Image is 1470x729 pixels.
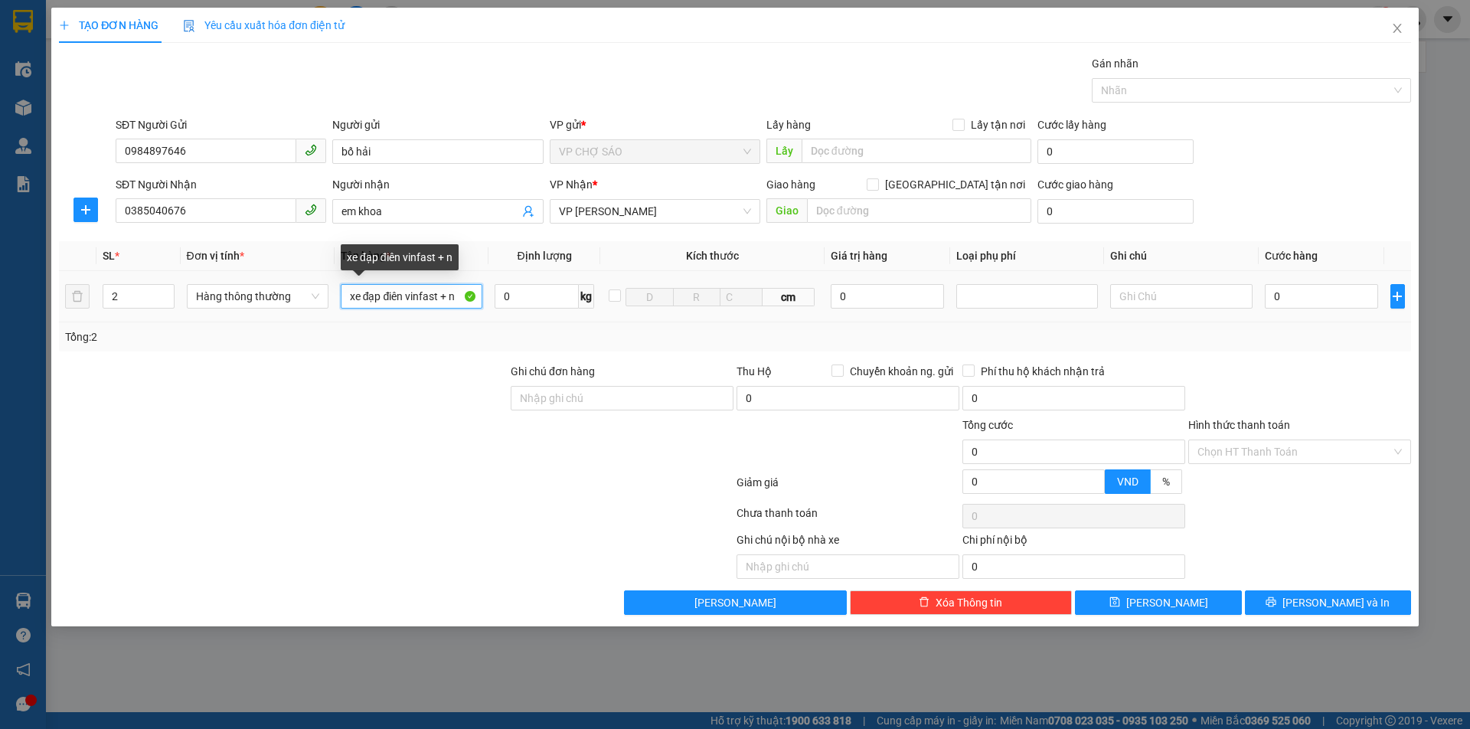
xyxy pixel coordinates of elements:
span: Xóa Thông tin [936,594,1002,611]
input: VD: Bàn, Ghế [341,284,482,309]
span: Yêu cầu xuất hóa đơn điện tử [183,19,345,31]
input: Nhập ghi chú [737,554,959,579]
label: Ghi chú đơn hàng [511,365,595,378]
input: Ghi chú đơn hàng [511,386,733,410]
span: % [1162,476,1170,488]
span: plus [74,204,97,216]
button: plus [73,198,98,222]
input: 0 [831,284,945,309]
button: delete [65,284,90,309]
span: Phí thu hộ khách nhận trả [975,363,1111,380]
div: SĐT Người Gửi [116,116,326,133]
span: kg [579,284,594,309]
th: Ghi chú [1104,241,1258,271]
input: Ghi Chú [1110,284,1252,309]
span: phone [305,204,317,216]
button: deleteXóa Thông tin [850,590,1073,615]
span: Thu Hộ [737,365,772,378]
span: cm [763,288,815,306]
th: Loại phụ phí [950,241,1104,271]
div: Tổng: 2 [65,329,567,345]
span: user-add [522,205,534,217]
span: [PERSON_NAME] [1126,594,1208,611]
input: Cước giao hàng [1037,199,1194,224]
span: Lấy [766,139,802,163]
button: save[PERSON_NAME] [1075,590,1241,615]
span: printer [1266,597,1276,609]
input: Cước lấy hàng [1037,139,1194,164]
span: Chuyển khoản ng. gửi [844,363,959,380]
button: Close [1376,8,1419,51]
button: printer[PERSON_NAME] và In [1245,590,1411,615]
span: Lấy tận nơi [965,116,1031,133]
span: close [1391,22,1403,34]
span: VND [1117,476,1138,488]
span: Định lượng [517,250,571,262]
span: VP NGỌC HỒI [559,200,751,223]
span: Giao hàng [766,178,815,191]
div: VP gửi [550,116,760,133]
div: SĐT Người Nhận [116,176,326,193]
span: [PERSON_NAME] và In [1282,594,1390,611]
label: Hình thức thanh toán [1188,419,1290,431]
span: TẠO ĐƠN HÀNG [59,19,158,31]
div: Giảm giá [735,474,961,501]
span: Kích thước [686,250,739,262]
label: Cước lấy hàng [1037,119,1106,131]
div: Chi phí nội bộ [962,531,1185,554]
span: delete [919,597,929,609]
span: [GEOGRAPHIC_DATA] tận nơi [879,176,1031,193]
label: Gán nhãn [1092,57,1138,70]
span: Lấy hàng [766,119,811,131]
span: phone [305,144,317,156]
span: plus [59,20,70,31]
span: save [1109,597,1120,609]
input: Dọc đường [802,139,1031,163]
span: Tổng cước [962,419,1013,431]
div: Ghi chú nội bộ nhà xe [737,531,959,554]
input: R [673,288,720,306]
span: Cước hàng [1265,250,1318,262]
div: Người nhận [332,176,543,193]
button: [PERSON_NAME] [624,590,847,615]
span: [PERSON_NAME] [694,594,776,611]
input: Dọc đường [807,198,1031,223]
button: plus [1390,284,1405,309]
span: SL [103,250,115,262]
span: VP Nhận [550,178,593,191]
span: VP CHỢ SÁO [559,140,751,163]
input: C [720,288,763,306]
span: Hàng thông thường [196,285,319,308]
span: Giá trị hàng [831,250,887,262]
div: Chưa thanh toán [735,505,961,531]
span: plus [1391,290,1404,302]
input: D [626,288,673,306]
div: xe đạp điên vinfast + n [341,244,459,270]
div: Người gửi [332,116,543,133]
label: Cước giao hàng [1037,178,1113,191]
img: icon [183,20,195,32]
span: Giao [766,198,807,223]
span: Đơn vị tính [187,250,244,262]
